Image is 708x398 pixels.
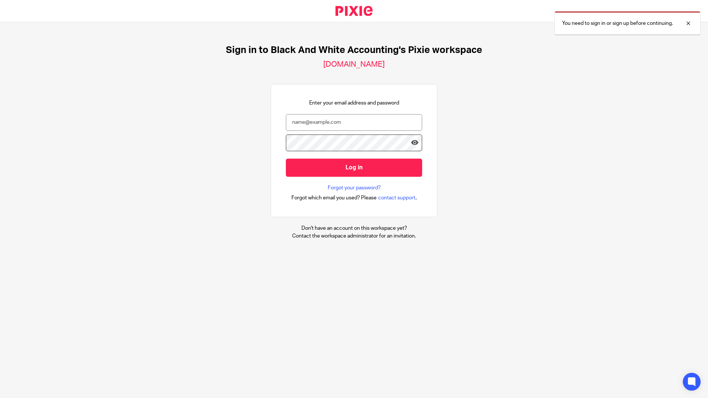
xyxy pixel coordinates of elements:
[226,44,482,56] h1: Sign in to Black And White Accounting's Pixie workspace
[378,194,415,202] span: contact support
[286,114,422,131] input: name@example.com
[286,159,422,177] input: Log in
[323,60,385,69] h2: [DOMAIN_NAME]
[562,20,673,27] p: You need to sign in or sign up before continuing.
[291,193,417,202] div: .
[292,225,416,232] p: Don't have an account on this workspace yet?
[291,194,377,202] span: Forgot which email you used? Please
[309,99,399,107] p: Enter your email address and password
[292,232,416,240] p: Contact the workspace administrator for an invitation.
[328,184,381,192] a: Forgot your password?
